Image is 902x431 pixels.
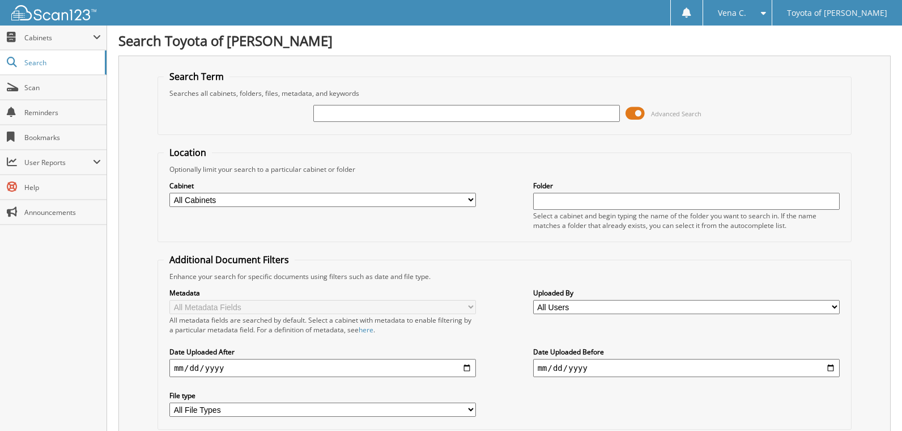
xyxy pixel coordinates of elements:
input: end [533,359,840,377]
div: Enhance your search for specific documents using filters such as date and file type. [164,272,845,281]
div: Select a cabinet and begin typing the name of the folder you want to search in. If the name match... [533,211,840,230]
label: Metadata [169,288,476,298]
span: Cabinets [24,33,93,43]
label: Uploaded By [533,288,840,298]
legend: Additional Document Filters [164,253,295,266]
span: Announcements [24,208,101,217]
h1: Search Toyota of [PERSON_NAME] [118,31,891,50]
span: Vena C. [718,10,746,16]
span: Bookmarks [24,133,101,142]
label: Date Uploaded Before [533,347,840,357]
span: Search [24,58,99,67]
span: Help [24,183,101,192]
div: Optionally limit your search to a particular cabinet or folder [164,164,845,174]
div: Searches all cabinets, folders, files, metadata, and keywords [164,88,845,98]
span: Advanced Search [651,109,701,118]
label: File type [169,391,476,400]
legend: Search Term [164,70,229,83]
span: Toyota of [PERSON_NAME] [787,10,887,16]
label: Cabinet [169,181,476,191]
span: Scan [24,83,101,92]
span: Reminders [24,108,101,117]
label: Date Uploaded After [169,347,476,357]
img: scan123-logo-white.svg [11,5,96,20]
span: User Reports [24,158,93,167]
input: start [169,359,476,377]
label: Folder [533,181,840,191]
legend: Location [164,146,212,159]
div: All metadata fields are searched by default. Select a cabinet with metadata to enable filtering b... [169,315,476,335]
a: here [359,325,373,335]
